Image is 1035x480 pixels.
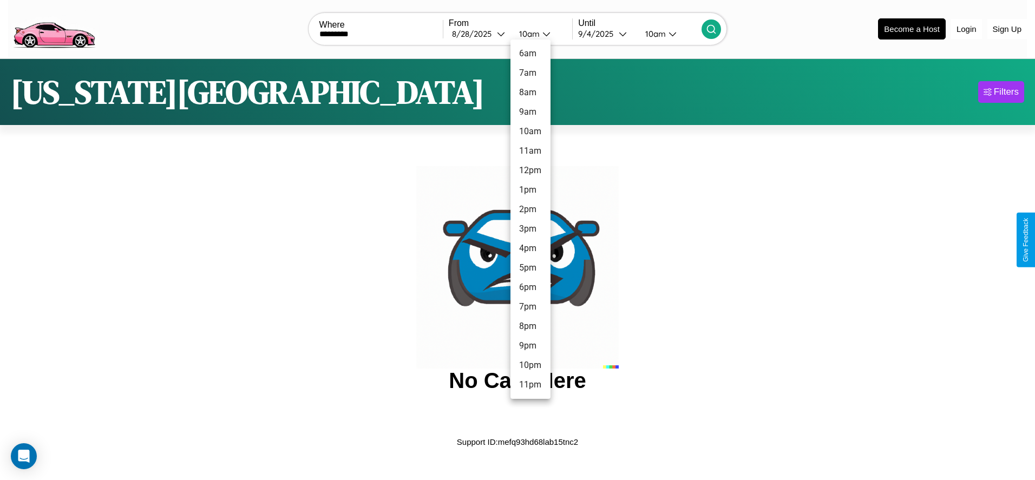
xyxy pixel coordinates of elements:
[510,161,551,180] li: 12pm
[510,278,551,297] li: 6pm
[510,258,551,278] li: 5pm
[510,83,551,102] li: 8am
[510,63,551,83] li: 7am
[510,102,551,122] li: 9am
[510,122,551,141] li: 10am
[11,443,37,469] div: Open Intercom Messenger
[510,336,551,356] li: 9pm
[1022,218,1030,262] div: Give Feedback
[510,44,551,63] li: 6am
[510,219,551,239] li: 3pm
[510,200,551,219] li: 2pm
[510,356,551,375] li: 10pm
[510,375,551,394] li: 11pm
[510,239,551,258] li: 4pm
[510,180,551,200] li: 1pm
[510,141,551,161] li: 11am
[510,317,551,336] li: 8pm
[510,297,551,317] li: 7pm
